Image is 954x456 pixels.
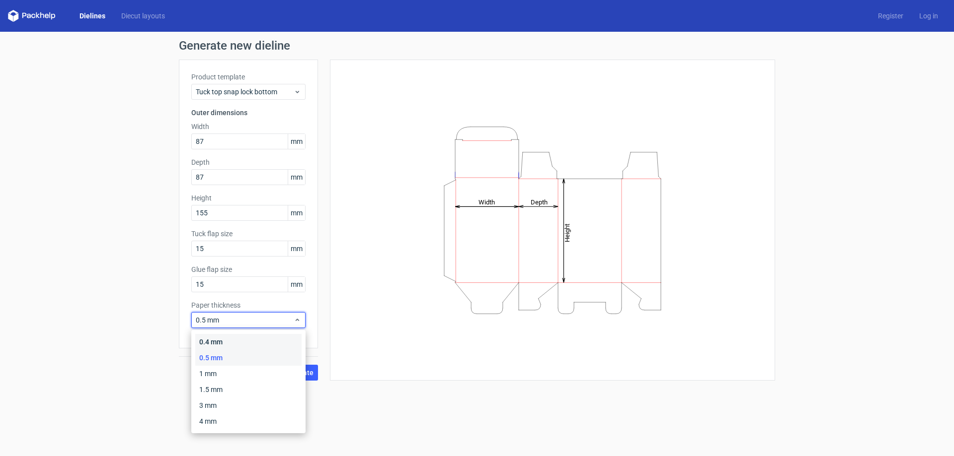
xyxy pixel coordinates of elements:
a: Diecut layouts [113,11,173,21]
span: mm [288,170,305,185]
span: mm [288,205,305,220]
tspan: Height [563,223,571,242]
div: 3 mm [195,397,302,413]
a: Log in [911,11,946,21]
h1: Generate new dieline [179,40,775,52]
a: Dielines [72,11,113,21]
label: Depth [191,157,306,167]
label: Height [191,193,306,203]
div: 4 mm [195,413,302,429]
label: Tuck flap size [191,229,306,239]
span: mm [288,277,305,292]
label: Paper thickness [191,300,306,310]
span: mm [288,134,305,149]
div: 0.5 mm [195,350,302,366]
tspan: Width [478,198,495,205]
label: Product template [191,72,306,82]
div: 1 mm [195,366,302,382]
span: 0.5 mm [196,315,294,325]
span: Tuck top snap lock bottom [196,87,294,97]
label: Width [191,122,306,131]
label: Glue flap size [191,264,306,274]
a: Register [870,11,911,21]
h3: Outer dimensions [191,108,306,118]
div: 1.5 mm [195,382,302,397]
div: 0.4 mm [195,334,302,350]
span: mm [288,241,305,256]
tspan: Depth [531,198,548,205]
